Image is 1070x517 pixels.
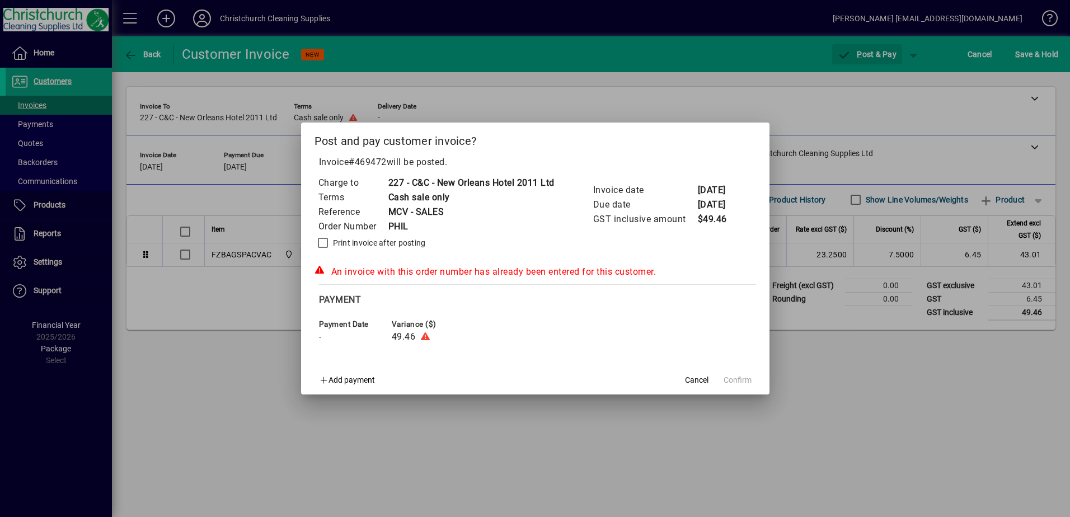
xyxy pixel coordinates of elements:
[331,237,426,248] label: Print invoice after posting
[319,294,362,305] span: Payment
[315,265,756,279] div: An invoice with this order number has already been entered for this customer.
[315,370,380,390] button: Add payment
[392,320,459,328] span: Variance ($)
[593,212,697,227] td: GST inclusive amount
[328,375,375,384] span: Add payment
[318,190,388,205] td: Terms
[318,219,388,234] td: Order Number
[318,205,388,219] td: Reference
[388,190,555,205] td: Cash sale only
[315,156,756,169] p: Invoice will be posted .
[319,332,322,342] span: -
[697,212,742,227] td: $49.46
[392,332,416,342] span: 49.46
[593,198,697,212] td: Due date
[388,219,555,234] td: PHIL
[697,183,742,198] td: [DATE]
[388,205,555,219] td: MCV - SALES
[679,370,715,390] button: Cancel
[685,374,708,386] span: Cancel
[349,157,387,167] span: #469472
[301,123,769,155] h2: Post and pay customer invoice?
[593,183,697,198] td: Invoice date
[319,320,386,328] span: Payment date
[388,176,555,190] td: 227 - C&C - New Orleans Hotel 2011 Ltd
[318,176,388,190] td: Charge to
[697,198,742,212] td: [DATE]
